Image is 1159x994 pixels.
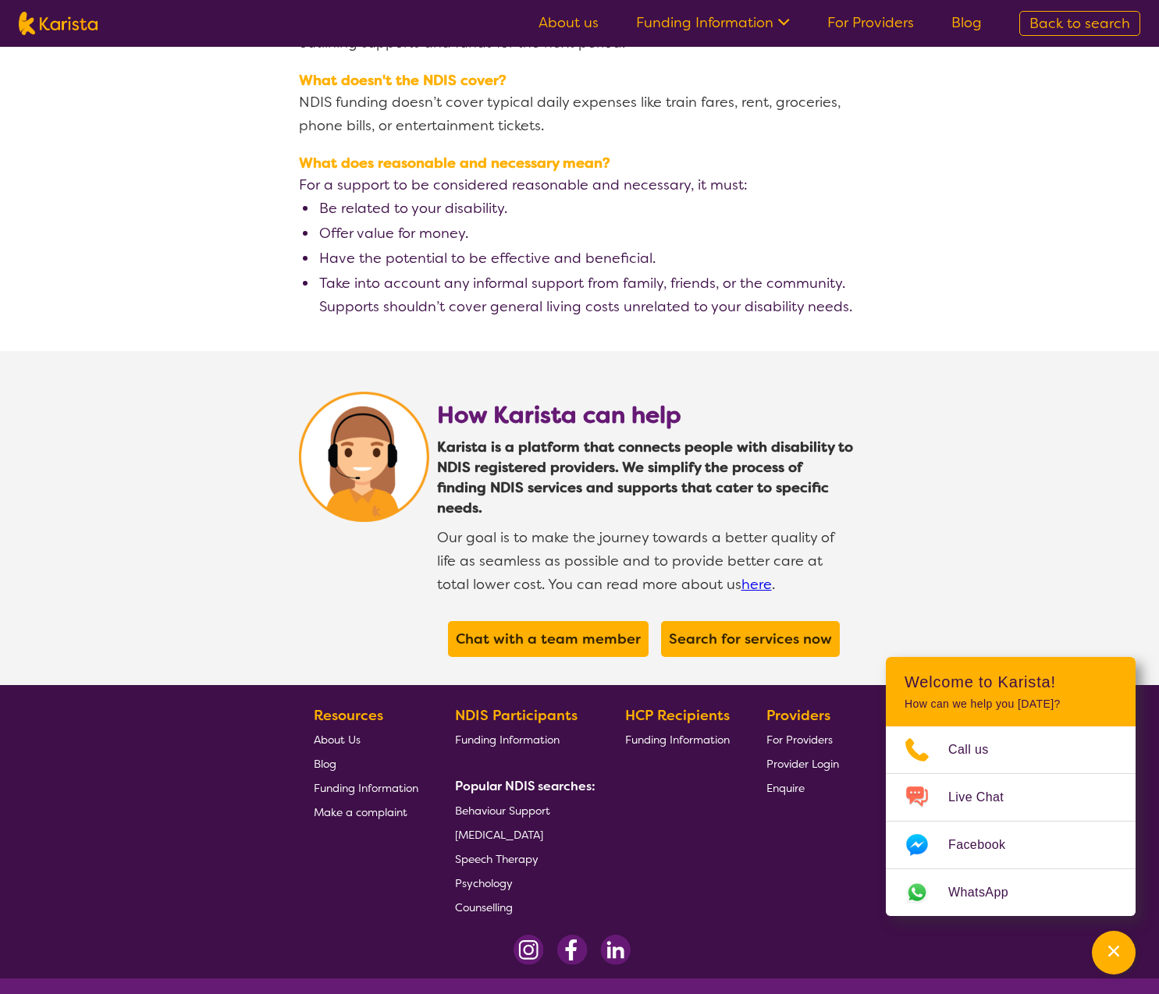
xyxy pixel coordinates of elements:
[455,778,595,794] b: Popular NDIS searches:
[539,13,599,32] a: About us
[948,881,1027,904] span: WhatsApp
[455,847,589,871] a: Speech Therapy
[886,657,1136,916] div: Channel Menu
[948,738,1008,761] span: Call us
[455,727,589,751] a: Funding Information
[455,804,550,818] span: Behaviour Support
[905,698,1117,711] p: How can we help you [DATE]?
[886,726,1136,916] ul: Choose channel
[437,437,853,518] span: Karista is a platform that connects people with disability to NDIS registered providers. We simpl...
[437,518,853,596] p: Our goal is to make the journey towards a better quality of life as seamless as possible and to p...
[318,197,861,220] li: Be related to your disability.
[625,727,730,751] a: Funding Information
[766,706,830,725] b: Providers
[314,781,418,795] span: Funding Information
[455,822,589,847] a: [MEDICAL_DATA]
[318,272,861,318] li: Take into account any informal support from family, friends, or the community. Supports shouldn’t...
[455,706,578,725] b: NDIS Participants
[318,247,861,270] li: Have the potential to be effective and beneficial.
[455,871,589,895] a: Psychology
[299,70,861,91] span: What doesn't the NDIS cover?
[905,673,1117,691] h2: Welcome to Karista!
[741,575,772,594] a: here
[1019,11,1140,36] a: Back to search
[886,869,1136,916] a: Web link opens in a new tab.
[766,781,805,795] span: Enquire
[625,733,730,747] span: Funding Information
[455,895,589,919] a: Counselling
[455,828,543,842] span: [MEDICAL_DATA]
[1092,931,1136,974] button: Channel Menu
[314,757,336,771] span: Blog
[600,935,631,965] img: LinkedIn
[314,727,418,751] a: About Us
[827,13,914,32] a: For Providers
[951,13,982,32] a: Blog
[766,733,833,747] span: For Providers
[455,798,589,822] a: Behaviour Support
[1029,14,1130,33] span: Back to search
[299,153,861,173] span: What does reasonable and necessary mean?
[318,222,861,245] li: Offer value for money.
[514,935,544,965] img: Instagram
[766,757,839,771] span: Provider Login
[455,876,513,890] span: Psychology
[314,805,407,819] span: Make a complaint
[299,392,429,522] img: Karista is a platform that connects people with disability to NDIS registered providers
[314,776,418,800] a: Funding Information
[314,751,418,776] a: Blog
[437,399,681,431] b: How Karista can help
[455,900,513,914] span: Counselling
[665,625,836,653] a: Search for services now
[455,733,560,747] span: Funding Information
[314,733,361,747] span: About Us
[636,13,790,32] a: Funding Information
[766,727,839,751] a: For Providers
[299,91,861,137] p: NDIS funding doesn’t cover typical daily expenses like train fares, rent, groceries, phone bills,...
[625,706,730,725] b: HCP Recipients
[948,786,1022,809] span: Live Chat
[314,706,383,725] b: Resources
[314,800,418,824] a: Make a complaint
[19,12,98,35] img: Karista logo
[766,776,839,800] a: Enquire
[766,751,839,776] a: Provider Login
[455,852,539,866] span: Speech Therapy
[669,630,832,648] b: Search for services now
[948,833,1024,857] span: Facebook
[299,173,861,197] p: For a support to be considered reasonable and necessary, it must:
[556,935,588,965] img: Facebook
[456,630,641,648] b: Chat with a team member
